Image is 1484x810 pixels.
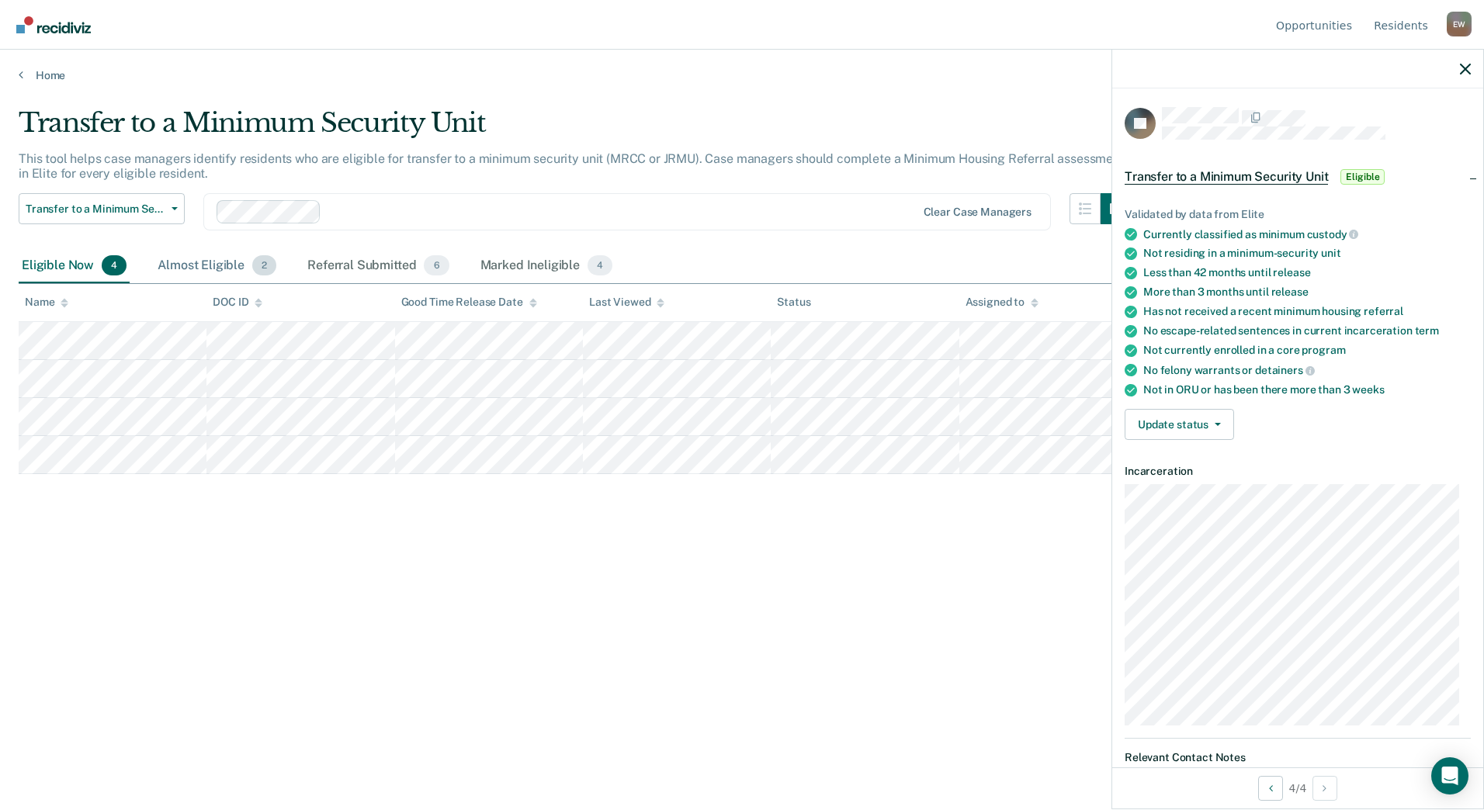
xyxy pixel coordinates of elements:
button: Update status [1125,409,1234,440]
div: Not currently enrolled in a core [1143,344,1471,357]
span: 4 [588,255,612,275]
div: Currently classified as minimum [1143,227,1471,241]
div: Almost Eligible [154,249,279,283]
div: Clear case managers [924,206,1032,219]
span: Transfer to a Minimum Security Unit [26,202,165,216]
div: Marked Ineligible [477,249,616,283]
div: Validated by data from Elite [1125,208,1471,221]
span: Eligible [1340,169,1385,185]
div: Eligible Now [19,249,130,283]
span: unit [1321,247,1340,259]
div: No escape-related sentences in current incarceration [1143,324,1471,337]
span: 4 [102,255,127,275]
div: DOC ID [213,296,262,309]
a: Home [19,68,1465,82]
span: release [1271,286,1309,298]
div: Referral Submitted [304,249,452,283]
div: 4 / 4 [1112,767,1483,808]
div: E W [1447,12,1472,36]
span: weeks [1352,383,1384,396]
dt: Incarceration [1125,465,1471,478]
button: Next Opportunity [1312,776,1337,801]
span: term [1415,324,1439,337]
span: 2 [252,255,276,275]
dt: Relevant Contact Notes [1125,751,1471,764]
button: Previous Opportunity [1258,776,1283,801]
div: Last Viewed [589,296,664,309]
span: program [1302,344,1345,356]
img: Recidiviz [16,16,91,33]
button: Profile dropdown button [1447,12,1472,36]
div: Less than 42 months until [1143,266,1471,279]
div: Has not received a recent minimum housing [1143,305,1471,318]
span: 6 [424,255,449,275]
span: release [1273,266,1310,279]
span: referral [1364,305,1403,317]
div: Name [25,296,68,309]
div: Transfer to a Minimum Security UnitEligible [1112,152,1483,202]
div: Good Time Release Date [401,296,537,309]
div: More than 3 months until [1143,286,1471,299]
div: Not residing in a minimum-security [1143,247,1471,260]
span: detainers [1255,364,1315,376]
div: Status [777,296,810,309]
div: Assigned to [966,296,1038,309]
div: Open Intercom Messenger [1431,757,1468,794]
p: This tool helps case managers identify residents who are eligible for transfer to a minimum secur... [19,151,1125,181]
span: custody [1307,228,1359,241]
div: No felony warrants or [1143,363,1471,377]
span: Transfer to a Minimum Security Unit [1125,169,1328,185]
div: Transfer to a Minimum Security Unit [19,107,1132,151]
div: Not in ORU or has been there more than 3 [1143,383,1471,396]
